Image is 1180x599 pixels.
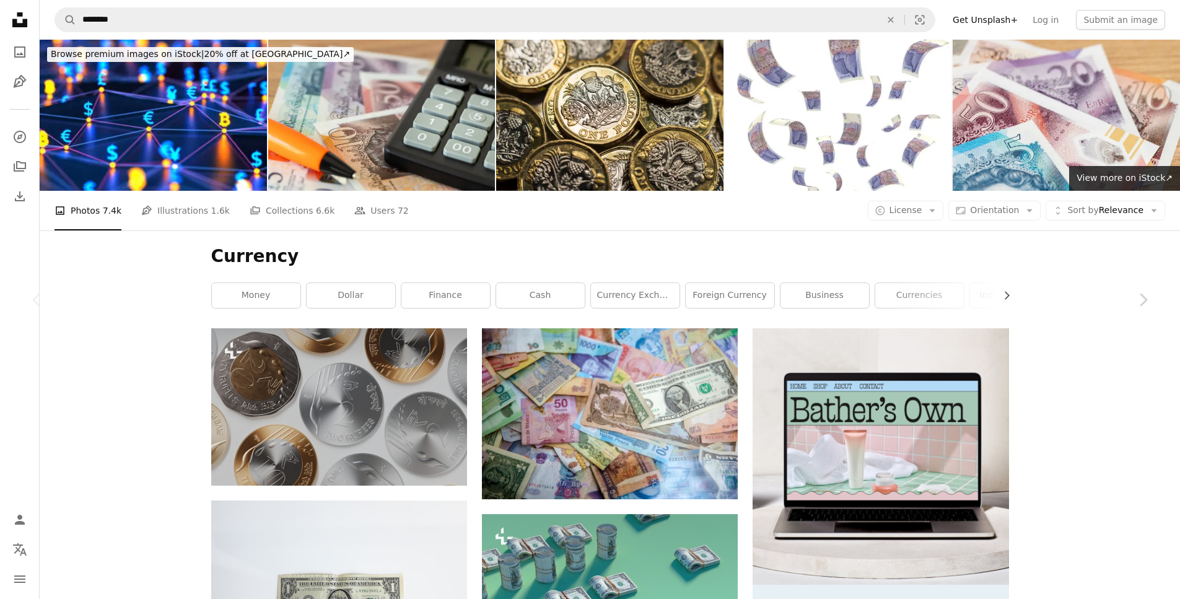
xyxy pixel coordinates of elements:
[40,40,361,69] a: Browse premium images on iStock|20% off at [GEOGRAPHIC_DATA]↗
[482,328,738,499] img: 10 and one 10 us dollar bill
[51,49,350,59] span: 20% off at [GEOGRAPHIC_DATA] ↗
[945,10,1025,30] a: Get Unsplash+
[953,40,1180,191] img: Great Britain money, British pounds on the table, close up, financial business concept, English c...
[1106,240,1180,359] a: Next
[1069,166,1180,191] a: View more on iStock↗
[211,401,467,413] a: a bunch of different colored coins on a white surface
[1067,205,1098,215] span: Sort by
[1077,173,1173,183] span: View more on iStock ↗
[875,283,964,308] a: currencies
[354,191,409,230] a: Users 72
[268,40,496,191] img: British pounds, calculator and money file, financial settlements, household budget, taxes, Britis...
[686,283,774,308] a: foreign currency
[753,328,1008,584] img: file-1707883121023-8e3502977149image
[7,567,32,592] button: Menu
[1046,201,1165,221] button: Sort byRelevance
[55,8,76,32] button: Search Unsplash
[7,40,32,64] a: Photos
[7,69,32,94] a: Illustrations
[591,283,680,308] a: currency exchange
[307,283,395,308] a: dollar
[868,201,944,221] button: License
[877,8,904,32] button: Clear
[55,7,935,32] form: Find visuals sitewide
[948,201,1041,221] button: Orientation
[889,205,922,215] span: License
[141,191,230,230] a: Illustrations 1.6k
[401,283,490,308] a: finance
[780,283,869,308] a: business
[482,408,738,419] a: 10 and one 10 us dollar bill
[995,283,1009,308] button: scroll list to the right
[970,205,1019,215] span: Orientation
[51,49,204,59] span: Browse premium images on iStock |
[1076,10,1165,30] button: Submit an image
[7,184,32,209] a: Download History
[1067,204,1143,217] span: Relevance
[496,40,723,191] img: GB Pound Sterling
[212,283,300,308] a: money
[970,283,1059,308] a: indian currency
[7,154,32,179] a: Collections
[1025,10,1066,30] a: Log in
[40,40,267,191] img: Futuristic digital nodes background with money signs. Blockchain connections technology and digit...
[7,507,32,532] a: Log in / Sign up
[496,283,585,308] a: cash
[211,204,230,217] span: 1.6k
[905,8,935,32] button: Visual search
[211,328,467,486] img: a bunch of different colored coins on a white surface
[7,125,32,149] a: Explore
[211,245,1009,268] h1: Currency
[725,40,952,191] img: British pound falling money financial crisis recession inflation
[316,204,334,217] span: 6.6k
[7,537,32,562] button: Language
[250,191,334,230] a: Collections 6.6k
[398,204,409,217] span: 72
